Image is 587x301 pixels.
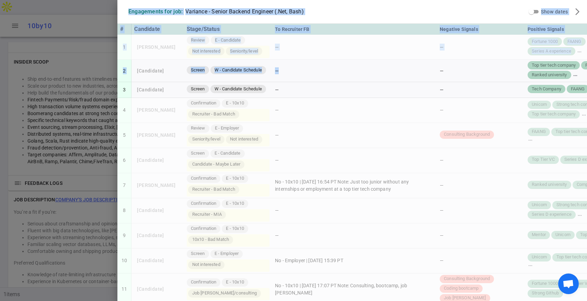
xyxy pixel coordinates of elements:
td: 2 [117,60,131,82]
span: FAANG [565,38,584,45]
span: W - Candidate Schedule [212,67,265,74]
span: Job [PERSON_NAME]/consulting [189,290,260,297]
div: — [440,44,522,51]
div: Negative Signals [440,25,522,33]
span: Confirmation [188,200,219,207]
div: — [440,207,522,214]
span: Screen [188,67,208,74]
div: To Recruiter FB [275,25,434,33]
span: more_horiz [573,73,578,78]
span: Confirmation [188,279,219,286]
div: — [440,157,522,164]
span: Unicorn [529,202,550,208]
span: Confirmation [188,175,219,182]
span: Screen [188,150,208,157]
span: Not interested [189,261,223,268]
td: 9 [117,223,131,248]
span: Unicorn [529,101,550,108]
span: E - 10x10 [223,175,246,182]
span: FAANG [529,129,549,135]
span: E - 10x10 [223,200,246,207]
span: E - Candidate [212,37,244,44]
span: Not interested [189,48,223,55]
span: Screen [188,86,208,92]
span: Mentor [529,232,549,238]
div: — [440,107,522,113]
td: 10 [117,248,131,274]
td: — [272,148,437,173]
td: — [272,223,437,248]
span: Show dates [541,9,568,14]
div: — [440,257,522,264]
span: Top tier tech company [529,111,578,118]
td: — [272,123,437,148]
td: 7 [117,173,131,198]
span: Review [188,37,208,44]
span: E - 10x10 [223,100,246,107]
span: Series D experience [529,211,574,218]
td: — [272,98,437,123]
div: Variance - Senior Backend Engineer (.Net, Bash) [185,8,304,15]
span: Screen [188,250,208,257]
span: Confirmation [188,100,219,107]
span: W - Candidate Schedule [212,86,265,92]
span: Series A experience [529,48,574,55]
th: Stage/Status [184,24,272,35]
span: Top tier tech company [529,62,578,69]
td: 6 [117,148,131,173]
span: Review [188,125,208,132]
span: Strong Github [529,290,562,297]
span: Recruiter - Bad Match [189,186,238,193]
td: 4 [117,98,131,123]
span: more_horiz [528,137,533,143]
span: Tech Company [529,86,564,92]
td: — [272,60,437,82]
td: 1 [117,35,131,60]
div: Engagements for job: [128,8,183,15]
span: Recruiter - MIA [189,211,225,218]
div: — [440,86,522,93]
span: E - Employer [212,250,242,257]
td: No - 10x10 | [DATE] 16:54 PT Note: Just too junior without any internships or employment at a top... [272,173,437,198]
span: more_horiz [577,213,583,218]
span: more_horiz [528,263,533,268]
span: E - 10x10 [223,279,246,286]
span: Fortune 1000 [529,280,561,287]
span: Not interested [227,136,261,143]
span: Coding bootcamp [441,285,481,292]
div: — [440,232,522,239]
span: Ranked university [529,72,570,78]
span: Confirmation [188,225,219,232]
th: Candidate [131,24,184,35]
div: Open chat [558,274,579,294]
td: — [272,35,437,60]
td: 5 [117,123,131,148]
td: 3 [117,82,131,98]
span: 10x10 - Bad Match [189,236,232,243]
span: Ranked university [529,181,570,188]
span: Candidate - Maybe Later [189,161,243,168]
span: E - 10x10 [223,225,246,232]
td: No - Employer | [DATE] 15:39 PT [272,248,437,274]
td: 8 [117,198,131,223]
span: E - Employer [212,125,242,132]
span: Unicorn [529,254,550,260]
span: Consulting Background [441,276,493,282]
span: E - Candidate [212,150,243,157]
th: # [117,24,131,35]
span: Top Tier VC [529,156,557,163]
td: — [272,198,437,223]
span: Seniority/level [227,48,261,55]
span: Unicorn [553,232,573,238]
td: — [272,82,437,98]
span: Fortune 1000 [529,38,561,45]
span: Seniority/level [189,136,223,143]
span: arrow_forward_ios [573,8,582,16]
span: Recruiter - Bad Match [189,111,238,118]
div: — [440,67,522,74]
div: — [440,182,522,189]
span: Consulting Background [441,131,493,138]
span: more_horiz [577,49,582,55]
span: more_horiz [581,112,587,118]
